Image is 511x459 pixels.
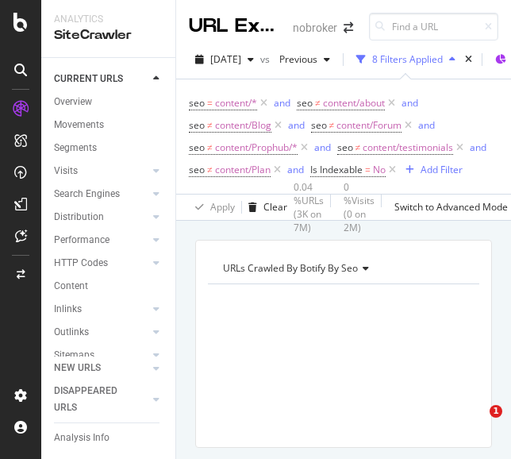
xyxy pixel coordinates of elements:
[274,95,290,110] button: and
[54,117,104,133] div: Movements
[394,200,508,214] div: Switch to Advanced Mode
[189,141,205,154] span: seo
[329,118,335,132] span: ≠
[210,200,235,214] div: Apply
[54,360,101,376] div: NEW URLS
[273,47,336,72] button: Previous
[54,430,109,446] div: Analysis Info
[215,92,257,114] span: content/*
[294,180,324,235] div: 0.04 % URLs ( 3K on 7M )
[421,163,463,176] div: Add Filter
[54,186,148,202] a: Search Engines
[288,118,305,133] button: and
[369,13,499,40] input: Find a URL
[297,96,313,110] span: seo
[54,117,164,133] a: Movements
[54,140,164,156] a: Segments
[470,140,486,155] button: and
[207,118,213,132] span: ≠
[189,118,205,132] span: seo
[373,159,386,181] span: No
[418,118,435,132] div: and
[207,141,213,154] span: ≠
[54,278,164,295] a: Content
[337,141,353,154] span: seo
[54,301,82,318] div: Inlinks
[350,47,462,72] button: 8 Filters Applied
[54,324,89,341] div: Outlinks
[242,195,287,220] button: Clear
[418,118,435,133] button: and
[54,232,109,249] div: Performance
[372,52,443,66] div: 8 Filters Applied
[399,160,463,179] button: Add Filter
[54,94,92,110] div: Overview
[54,71,123,87] div: CURRENT URLS
[54,255,148,272] a: HTTP Codes
[54,360,148,376] a: NEW URLS
[54,163,78,179] div: Visits
[54,347,94,364] div: Sitemaps
[189,163,205,176] span: seo
[54,186,120,202] div: Search Engines
[288,118,305,132] div: and
[54,347,148,364] a: Sitemaps
[293,20,337,36] div: nobroker
[54,26,163,44] div: SiteCrawler
[401,96,418,110] div: and
[470,141,486,154] div: and
[54,255,108,272] div: HTTP Codes
[223,261,358,275] span: URLs Crawled By Botify By seo
[263,200,287,214] div: Clear
[54,140,97,156] div: Segments
[315,96,321,110] span: ≠
[274,96,290,110] div: and
[365,163,371,176] span: =
[189,13,286,40] div: URL Explorer
[54,383,134,416] div: DISAPPEARED URLS
[210,52,241,66] span: 2025 Sep. 1st
[215,114,271,137] span: content/Blog
[54,232,148,249] a: Performance
[54,71,148,87] a: CURRENT URLS
[215,137,298,159] span: content/Prophub/*
[189,195,235,220] button: Apply
[54,301,148,318] a: Inlinks
[363,137,453,159] span: content/testimonials
[54,209,148,226] a: Distribution
[54,383,148,416] a: DISAPPEARED URLS
[490,405,502,418] span: 1
[54,209,104,226] div: Distribution
[54,163,148,179] a: Visits
[215,159,271,181] span: content/Plan
[207,96,213,110] span: =
[310,163,363,176] span: Is Indexable
[311,118,327,132] span: seo
[388,195,508,220] button: Switch to Advanced Mode
[189,96,205,110] span: seo
[355,141,361,154] span: ≠
[314,141,331,154] div: and
[287,162,304,177] button: and
[207,163,213,176] span: ≠
[54,278,88,295] div: Content
[344,22,353,33] div: arrow-right-arrow-left
[401,95,418,110] button: and
[323,92,385,114] span: content/about
[54,13,163,26] div: Analytics
[220,256,465,281] h4: URLs Crawled By Botify By seo
[54,94,164,110] a: Overview
[287,163,304,176] div: and
[273,52,317,66] span: Previous
[457,405,495,443] iframe: Intercom live chat
[54,324,148,341] a: Outlinks
[462,52,475,67] div: times
[189,47,260,72] button: [DATE]
[336,114,401,137] span: content/Forum
[54,430,164,446] a: Analysis Info
[260,52,273,66] span: vs
[344,180,375,235] div: 0 % Visits ( 0 on 2M )
[314,140,331,155] button: and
